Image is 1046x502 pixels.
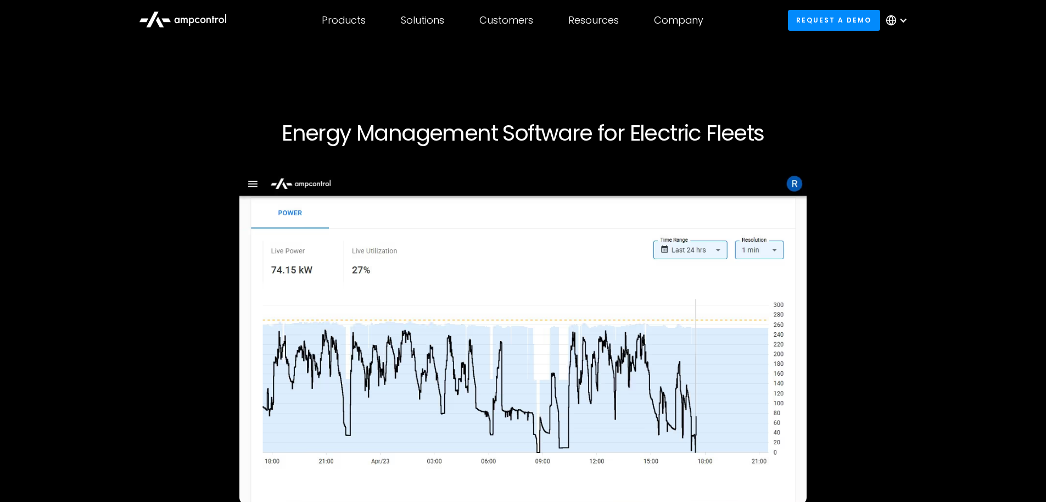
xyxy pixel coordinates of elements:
div: Solutions [401,14,444,26]
div: Customers [479,14,533,26]
div: Products [322,14,366,26]
h1: Energy Management Software for Electric Fleets [189,120,857,146]
div: Resources [568,14,619,26]
a: Request a demo [788,10,880,30]
div: Company [654,14,703,26]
